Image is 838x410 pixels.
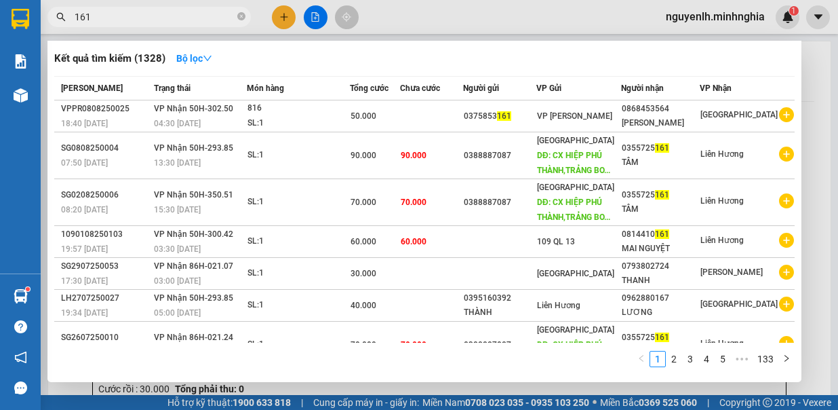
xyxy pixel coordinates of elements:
div: [PERSON_NAME] [622,116,700,130]
span: 30.000 [351,269,376,278]
span: 161 [655,333,669,342]
span: Người gửi [463,83,499,93]
li: 5 [715,351,731,367]
span: notification [14,351,27,364]
h3: Kết quả tìm kiếm ( 1328 ) [54,52,165,66]
div: 0375853 [464,109,536,124]
div: SG2907250053 [61,259,150,274]
div: 0388887087 [464,338,536,352]
span: 70.000 [401,198,426,207]
span: DĐ: CX HIỆP PHÚ THÀNH,TRẢNG BO... [537,340,610,365]
div: SL: 1 [247,195,349,210]
a: 5 [715,352,730,367]
div: TÂM [622,155,700,170]
div: MAI NGUYỆT [622,242,700,256]
span: 17:30 [DATE] [61,276,108,286]
div: SL: 1 [247,148,349,163]
div: 0388887087 [464,195,536,210]
span: [GEOGRAPHIC_DATA] [700,110,778,119]
div: SL: 1 [247,298,349,313]
span: VP Nhận [700,83,732,93]
span: Người nhận [621,83,664,93]
span: right [782,354,791,362]
div: SL: 1 [247,116,349,131]
span: 90.000 [351,151,376,160]
div: THÀNH [464,305,536,320]
a: 133 [753,352,778,367]
span: 18:40 [DATE] [61,119,108,128]
div: THANH [622,274,700,288]
span: 161 [655,190,669,200]
div: 0868453564 [622,102,700,116]
img: warehouse-icon [14,88,28,102]
span: down [203,54,212,63]
span: VP Nhận 50H-293.85 [154,293,233,303]
span: ••• [731,351,753,367]
span: 04:30 [DATE] [154,119,201,128]
span: 60.000 [351,237,376,246]
span: [GEOGRAPHIC_DATA] [537,183,614,192]
span: VP Nhận 50H-350.51 [154,190,233,200]
div: 0962880167 [622,291,700,305]
a: 4 [699,352,714,367]
span: Liên Hương [700,196,744,206]
button: left [633,351,650,367]
sup: 1 [26,287,30,291]
img: solution-icon [14,54,28,69]
span: 70.000 [401,340,426,350]
span: message [14,381,27,394]
span: plus-circle [779,336,794,351]
div: 0395160392 [464,291,536,305]
span: VP [PERSON_NAME] [537,111,612,121]
div: 0814410 [622,227,700,242]
span: search [56,12,66,22]
span: 03:30 [DATE] [154,244,201,254]
span: 40.000 [351,301,376,310]
span: DĐ: CX HIỆP PHÚ THÀNH,TRẢNG BO... [537,151,610,175]
li: 4 [698,351,715,367]
span: 15:30 [DATE] [154,205,201,215]
span: VP Nhận 50H-300.42 [154,229,233,239]
div: LH2707250027 [61,291,150,305]
span: Trạng thái [154,83,191,93]
span: [GEOGRAPHIC_DATA] [700,299,778,309]
span: 05:00 [DATE] [154,308,201,318]
span: close-circle [237,12,245,20]
span: Món hàng [247,83,284,93]
div: 0793802724 [622,259,700,274]
span: plus-circle [779,297,794,312]
span: 109 QL 13 [537,237,575,246]
span: 13:30 [DATE] [154,158,201,168]
span: plus-circle [779,107,794,122]
span: [GEOGRAPHIC_DATA] [537,136,614,145]
span: Liên Hương [700,149,744,159]
div: VPPR0808250025 [61,102,150,116]
span: VP Nhận 86H-021.24 [154,333,233,342]
span: 19:57 [DATE] [61,244,108,254]
img: logo-vxr [12,9,29,29]
span: Tổng cước [350,83,388,93]
span: [GEOGRAPHIC_DATA] [537,269,614,278]
span: left [637,354,645,362]
span: 161 [655,143,669,153]
li: Next Page [778,351,795,367]
span: plus-circle [779,265,794,280]
span: VP Nhận 50H-293.85 [154,143,233,153]
img: warehouse-icon [14,289,28,303]
div: 816 [247,101,349,116]
a: 1 [650,352,665,367]
a: 3 [683,352,698,367]
strong: Bộ lọc [176,53,212,64]
span: Chưa cước [400,83,440,93]
span: Liên Hương [700,339,744,348]
div: 0388887087 [464,149,536,163]
span: 161 [655,229,669,239]
div: SG2607250010 [61,331,150,345]
span: [PERSON_NAME] [700,267,763,277]
li: Previous Page [633,351,650,367]
span: close-circle [237,11,245,24]
span: question-circle [14,320,27,333]
li: 1 [650,351,666,367]
span: plus-circle [779,233,794,248]
span: [GEOGRAPHIC_DATA] [537,325,614,335]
